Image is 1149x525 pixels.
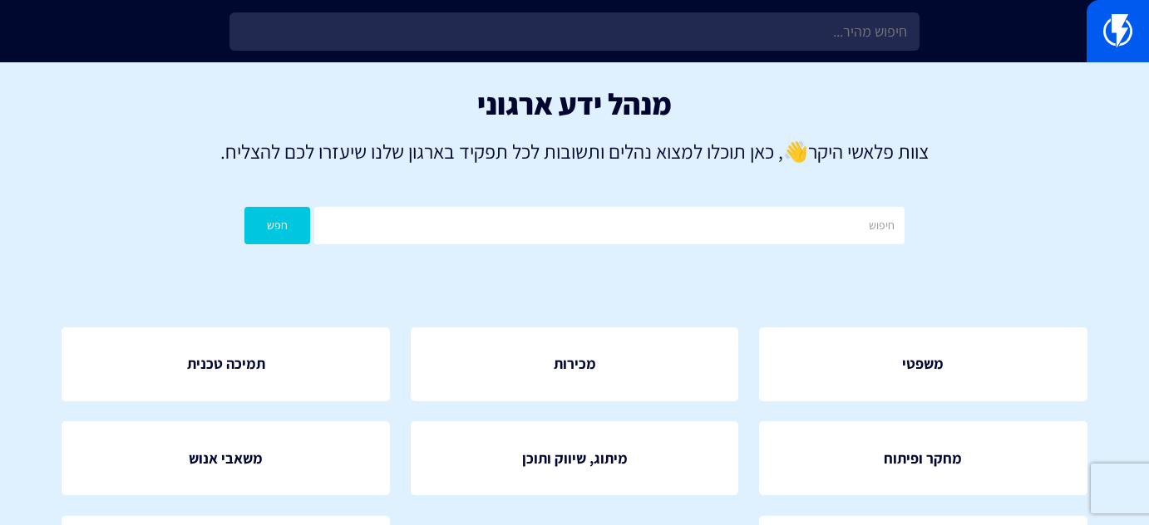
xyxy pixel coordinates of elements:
span: תמיכה טכנית [187,353,265,375]
a: משפטי [759,327,1087,401]
span: משאבי אנוש [189,448,263,469]
a: מכירות [411,327,739,401]
span: מכירות [554,353,596,375]
span: מחקר ופיתוח [884,448,962,469]
input: חיפוש מהיר... [229,12,919,51]
a: תמיכה טכנית [62,327,390,401]
h1: מנהל ידע ארגוני [25,87,1124,120]
input: חיפוש [314,207,904,244]
button: חפש [244,207,310,244]
a: מיתוג, שיווק ותוכן [411,421,739,495]
a: משאבי אנוש [62,421,390,495]
span: משפטי [902,353,944,375]
p: צוות פלאשי היקר , כאן תוכלו למצוא נהלים ותשובות לכל תפקיד בארגון שלנו שיעזרו לכם להצליח. [25,137,1124,165]
a: מחקר ופיתוח [759,421,1087,495]
span: מיתוג, שיווק ותוכן [522,448,628,469]
strong: 👋 [783,138,808,164]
